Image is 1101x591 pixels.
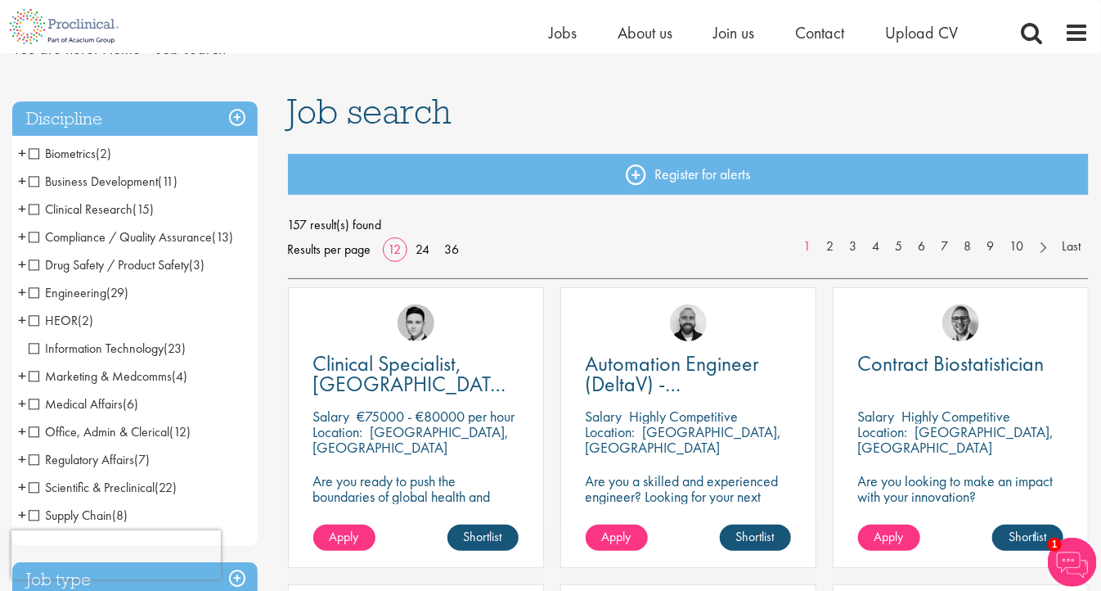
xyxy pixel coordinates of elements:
span: Information Technology [29,340,164,357]
a: 5 [887,237,910,256]
span: + [18,391,26,416]
span: Drug Safety / Product Safety [29,256,189,273]
span: Clinical Research [29,201,133,218]
span: (7) [134,451,150,468]
span: Compliance / Quality Assurance [29,228,233,246]
span: Business Development [29,173,158,190]
p: [GEOGRAPHIC_DATA], [GEOGRAPHIC_DATA] [858,422,1054,457]
p: Highly Competitive [630,407,739,426]
span: Engineering [29,284,106,301]
a: Shortlist [992,525,1063,551]
span: Supply Chain [29,507,112,524]
p: Highly Competitive [902,407,1011,426]
span: Salary [586,407,622,426]
span: + [18,475,26,499]
a: Clinical Specialist, [GEOGRAPHIC_DATA] - Cardiac [313,354,519,395]
span: Business Development [29,173,178,190]
span: (13) [212,228,233,246]
span: (15) [133,201,154,218]
a: Contact [795,22,844,43]
span: Apply [330,528,359,545]
a: 12 [383,241,407,258]
span: Biometrics [29,145,111,162]
span: Office, Admin & Clerical [29,423,169,440]
span: + [18,363,26,388]
a: Join us [713,22,754,43]
p: [GEOGRAPHIC_DATA], [GEOGRAPHIC_DATA] [313,422,510,457]
a: 4 [864,237,888,256]
a: Jobs [549,22,577,43]
a: 6 [910,237,933,256]
span: (29) [106,284,128,301]
iframe: reCAPTCHA [11,530,221,580]
span: (6) [123,395,138,413]
a: Apply [586,525,648,551]
span: Location: [858,422,908,441]
span: Automation Engineer (DeltaV) - [GEOGRAPHIC_DATA] [586,350,783,418]
span: + [18,419,26,444]
span: Apply [874,528,904,545]
a: 7 [932,237,956,256]
span: Regulatory Affairs [29,451,150,468]
span: Drug Safety / Product Safety [29,256,204,273]
a: Register for alerts [288,154,1090,195]
span: 157 result(s) found [288,213,1090,237]
a: About us [618,22,672,43]
span: (22) [155,479,177,496]
a: Upload CV [885,22,958,43]
img: Jordan Kiely [670,305,707,341]
span: Apply [602,528,631,545]
a: 2 [818,237,842,256]
img: Connor Lynes [398,305,434,341]
span: Salary [313,407,350,426]
a: Shortlist [447,525,519,551]
h3: Discipline [12,102,258,137]
a: 8 [955,237,979,256]
span: Information Technology [29,340,186,357]
span: + [18,169,26,193]
a: 24 [411,241,436,258]
span: Medical Affairs [29,395,138,413]
span: (4) [172,368,187,385]
span: (2) [78,312,93,329]
span: Scientific & Preclinical [29,479,177,496]
span: + [18,280,26,305]
span: Engineering [29,284,128,301]
span: Clinical Specialist, [GEOGRAPHIC_DATA] - Cardiac [313,350,510,418]
span: HEOR [29,312,78,329]
span: Salary [858,407,895,426]
span: HEOR [29,312,93,329]
img: George Breen [942,305,979,341]
span: + [18,503,26,527]
a: Last [1054,237,1089,256]
span: Results per page [288,237,371,262]
span: Supply Chain [29,507,128,524]
span: Medical Affairs [29,395,123,413]
a: 3 [841,237,865,256]
span: Regulatory Affairs [29,451,134,468]
span: + [18,141,26,165]
span: + [18,196,26,221]
a: Shortlist [720,525,791,551]
span: (11) [158,173,178,190]
span: Scientific & Preclinical [29,479,155,496]
span: + [18,252,26,277]
p: [GEOGRAPHIC_DATA], [GEOGRAPHIC_DATA] [586,422,782,457]
span: (8) [112,507,128,524]
span: Contract Biostatistician [858,350,1045,377]
span: Clinical Research [29,201,154,218]
a: 10 [1001,237,1031,256]
a: Apply [858,525,920,551]
span: Office, Admin & Clerical [29,423,191,440]
span: (23) [164,340,186,357]
span: Compliance / Quality Assurance [29,228,212,246]
p: Are you looking to make an impact with your innovation? [858,473,1063,504]
p: Are you a skilled and experienced engineer? Looking for your next opportunity to assist with impa... [586,473,791,535]
a: 36 [439,241,465,258]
